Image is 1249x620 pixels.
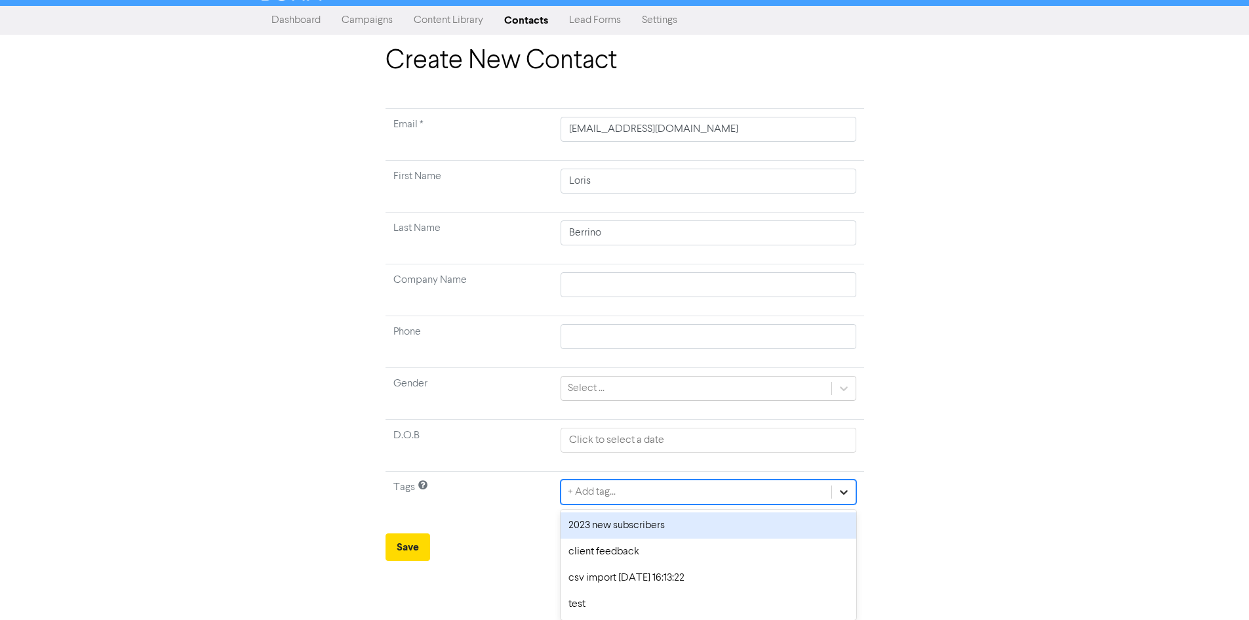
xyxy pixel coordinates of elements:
[568,381,605,396] div: Select ...
[561,539,856,565] div: client feedback
[386,472,553,524] td: Tags
[386,161,553,213] td: First Name
[561,591,856,617] div: test
[561,565,856,591] div: csv import [DATE] 16:13:22
[561,428,856,453] input: Click to select a date
[261,7,331,33] a: Dashboard
[386,420,553,472] td: D.O.B
[494,7,559,33] a: Contacts
[386,109,553,161] td: Required
[386,264,553,316] td: Company Name
[386,368,553,420] td: Gender
[386,45,864,77] h1: Create New Contact
[559,7,631,33] a: Lead Forms
[403,7,494,33] a: Content Library
[561,512,856,539] div: 2023 new subscribers
[386,213,553,264] td: Last Name
[631,7,688,33] a: Settings
[331,7,403,33] a: Campaigns
[568,484,616,500] div: + Add tag...
[386,316,553,368] td: Phone
[1084,478,1249,620] iframe: Chat Widget
[386,533,430,561] button: Save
